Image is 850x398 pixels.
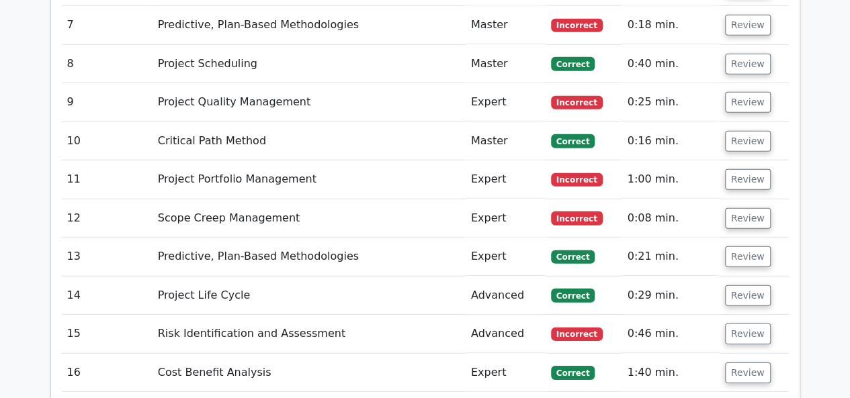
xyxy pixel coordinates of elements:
[153,315,466,353] td: Risk Identification and Assessment
[622,354,719,392] td: 1:40 min.
[62,354,153,392] td: 16
[725,169,771,190] button: Review
[62,6,153,44] td: 7
[551,134,595,148] span: Correct
[551,211,603,225] span: Incorrect
[466,160,546,199] td: Expert
[551,57,595,70] span: Correct
[62,238,153,276] td: 13
[725,362,771,383] button: Review
[725,15,771,36] button: Review
[551,96,603,109] span: Incorrect
[725,246,771,267] button: Review
[466,315,546,353] td: Advanced
[62,122,153,160] td: 10
[725,324,771,344] button: Review
[622,45,719,83] td: 0:40 min.
[466,122,546,160] td: Master
[622,160,719,199] td: 1:00 min.
[622,6,719,44] td: 0:18 min.
[466,354,546,392] td: Expert
[153,83,466,121] td: Project Quality Management
[622,122,719,160] td: 0:16 min.
[466,199,546,238] td: Expert
[622,199,719,238] td: 0:08 min.
[62,315,153,353] td: 15
[153,238,466,276] td: Predictive, Plan-Based Methodologies
[466,238,546,276] td: Expert
[62,277,153,315] td: 14
[466,45,546,83] td: Master
[62,45,153,83] td: 8
[551,173,603,187] span: Incorrect
[622,238,719,276] td: 0:21 min.
[725,208,771,229] button: Review
[622,315,719,353] td: 0:46 min.
[551,19,603,32] span: Incorrect
[62,199,153,238] td: 12
[153,6,466,44] td: Predictive, Plan-Based Methodologies
[725,285,771,306] button: Review
[153,199,466,238] td: Scope Creep Management
[551,289,595,302] span: Correct
[725,54,771,74] button: Review
[153,45,466,83] td: Project Scheduling
[622,277,719,315] td: 0:29 min.
[153,277,466,315] td: Project Life Cycle
[622,83,719,121] td: 0:25 min.
[551,328,603,341] span: Incorrect
[153,122,466,160] td: Critical Path Method
[62,83,153,121] td: 9
[466,277,546,315] td: Advanced
[551,250,595,264] span: Correct
[466,83,546,121] td: Expert
[153,160,466,199] td: Project Portfolio Management
[725,131,771,152] button: Review
[551,366,595,379] span: Correct
[153,354,466,392] td: Cost Benefit Analysis
[62,160,153,199] td: 11
[725,92,771,113] button: Review
[466,6,546,44] td: Master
